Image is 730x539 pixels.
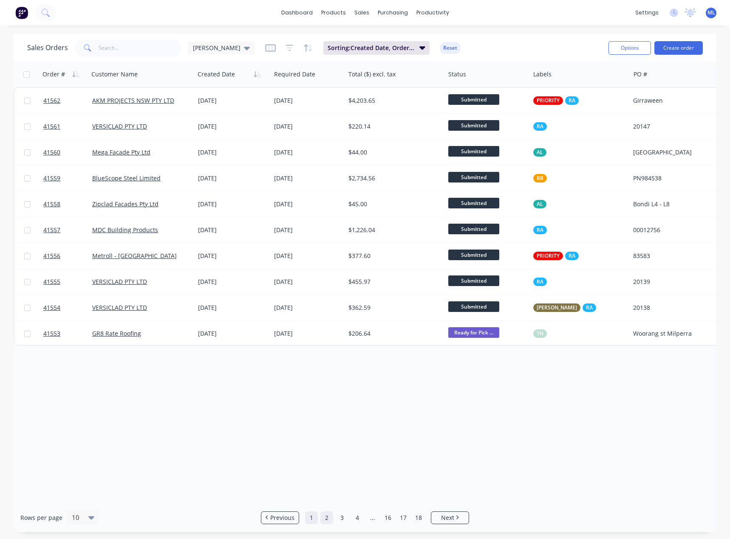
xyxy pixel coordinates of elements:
[348,122,437,131] div: $220.14
[448,70,466,79] div: Status
[198,200,267,208] div: [DATE]
[43,321,92,346] a: 41553
[92,252,177,260] a: Metroll - [GEOGRAPHIC_DATA]
[586,303,593,312] span: RA
[654,41,703,55] button: Create order
[707,9,715,17] span: ML
[320,511,333,524] a: Page 2 is your current page
[533,278,547,286] button: RA
[92,226,158,234] a: MDC Building Products
[193,43,241,52] span: [PERSON_NAME]
[43,174,60,182] span: 41559
[569,96,575,105] span: RA
[634,70,647,79] div: PO #
[448,301,499,312] span: Submitted
[277,6,317,19] a: dashboard
[198,122,267,131] div: [DATE]
[43,252,60,260] span: 41556
[633,329,714,338] div: Woorang st Milperra
[397,511,410,524] a: Page 17
[99,39,181,56] input: Search...
[274,226,342,234] div: [DATE]
[42,70,65,79] div: Order #
[348,174,437,182] div: $2,734.56
[15,6,28,19] img: Factory
[533,303,596,312] button: [PERSON_NAME]RA
[537,200,543,208] span: AL
[274,329,342,338] div: [DATE]
[537,303,577,312] span: [PERSON_NAME]
[412,511,425,524] a: Page 18
[274,252,342,260] div: [DATE]
[412,6,453,19] div: productivity
[441,514,454,522] span: Next
[43,217,92,243] a: 41557
[92,148,150,156] a: Mega Facade Pty Ltd
[533,174,547,182] button: BB
[448,250,499,260] span: Submitted
[198,278,267,286] div: [DATE]
[537,96,560,105] span: PRIORITY
[43,269,92,295] a: 41555
[43,114,92,139] a: 41561
[43,148,60,157] span: 41560
[533,122,547,131] button: RA
[274,278,342,286] div: [DATE]
[43,329,60,338] span: 41553
[274,122,342,131] div: [DATE]
[43,96,60,105] span: 41562
[328,44,414,52] span: Sorting: Created Date, Order #
[270,514,294,522] span: Previous
[305,511,318,524] a: Page 1
[43,278,60,286] span: 41555
[537,122,543,131] span: RA
[533,252,579,260] button: PRIORITYRA
[537,148,543,157] span: AL
[348,278,437,286] div: $455.97
[198,226,267,234] div: [DATE]
[633,278,714,286] div: 20139
[448,198,499,208] span: Submitted
[43,200,60,208] span: 41558
[633,148,714,157] div: [GEOGRAPHIC_DATA]
[92,96,174,104] a: AKM PROJECTS NSW PTY LTD
[198,96,267,105] div: [DATE]
[92,122,147,130] a: VERSICLAD PTY LTD
[43,243,92,269] a: 41556
[533,70,552,79] div: Labels
[198,329,267,338] div: [DATE]
[323,41,430,55] button: Sorting:Created Date, Order #
[348,148,437,157] div: $44.00
[274,303,342,312] div: [DATE]
[348,96,437,105] div: $4,203.65
[43,226,60,234] span: 41557
[533,148,546,157] button: AL
[348,226,437,234] div: $1,226.04
[448,327,499,338] span: Ready for Pick ...
[440,42,461,54] button: Reset
[198,174,267,182] div: [DATE]
[43,303,60,312] span: 41554
[348,70,396,79] div: Total ($) excl. tax
[608,41,651,55] button: Options
[27,44,68,52] h1: Sales Orders
[533,200,546,208] button: AL
[261,514,299,522] a: Previous page
[633,174,714,182] div: PN984538
[633,226,714,234] div: 00012756
[43,140,92,165] a: 41560
[20,514,62,522] span: Rows per page
[533,329,547,338] button: TH
[317,6,350,19] div: products
[274,174,342,182] div: [DATE]
[448,146,499,157] span: Submitted
[43,166,92,191] a: 41559
[366,511,379,524] a: Jump forward
[348,303,437,312] div: $362.59
[198,70,235,79] div: Created Date
[448,120,499,131] span: Submitted
[537,278,543,286] span: RA
[274,148,342,157] div: [DATE]
[274,96,342,105] div: [DATE]
[274,200,342,208] div: [DATE]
